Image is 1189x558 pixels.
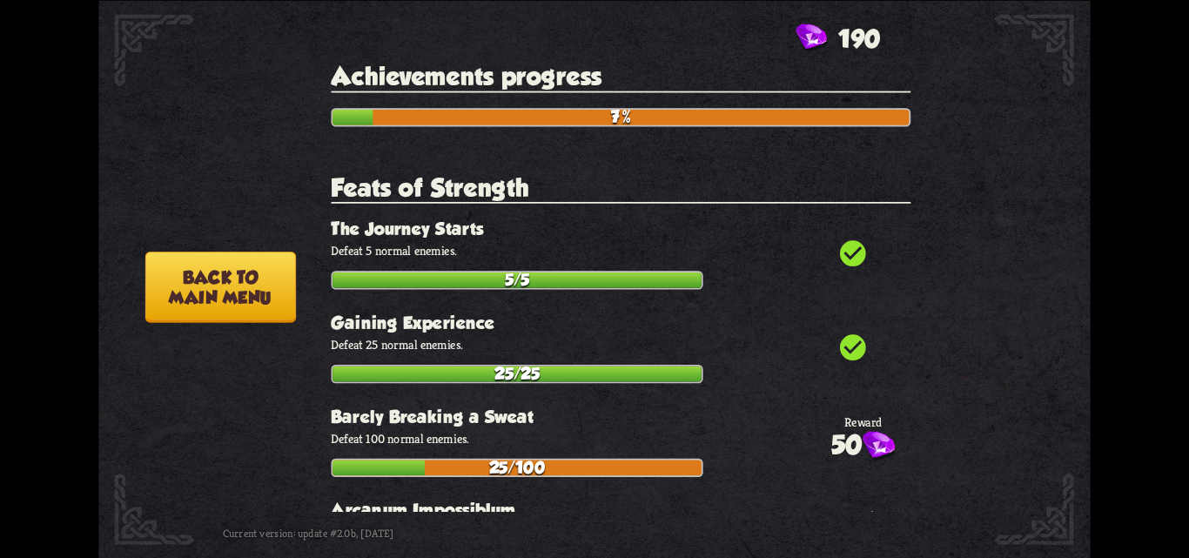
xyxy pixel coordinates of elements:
div: 5/5 [333,272,702,287]
i: check_circle [837,238,869,269]
h2: Feats of Strength [331,173,910,204]
div: 25/100 [333,460,702,475]
p: Defeat 25 normal enemies. [331,336,910,353]
img: Gem.png [796,24,827,53]
div: Current version: update #2.0b, [DATE] [223,518,521,547]
h3: Arcanum Impossiblum [331,500,910,520]
h3: The Journey Starts [331,218,910,239]
h2: Achievements progress [331,62,910,92]
h3: Barely Breaking a Sweat [331,407,910,427]
h3: Gaining Experience [331,313,910,333]
div: 7% [333,110,909,125]
p: Defeat 100 normal enemies. [331,430,910,447]
img: Gem.png [863,431,896,462]
div: 25/25 [333,366,702,381]
div: 50 [831,429,895,462]
div: Gems [796,24,879,53]
button: Back tomain menu [145,251,296,322]
p: Defeat 5 normal enemies. [331,243,910,259]
i: check_circle [837,332,869,363]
